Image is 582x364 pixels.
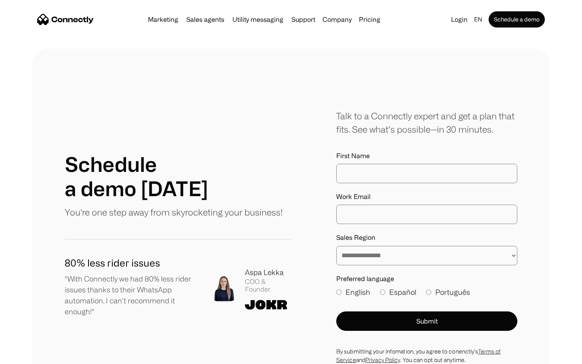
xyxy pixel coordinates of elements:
label: Work Email [336,193,517,201]
p: You're one step away from skyrocketing your business! [65,205,283,219]
aside: Language selected: English [8,349,48,361]
p: "With Connectly we had 80% less rider issues thanks to their WhatsApp automation. I can't recomme... [65,273,198,317]
label: Español [380,287,416,298]
h1: Schedule a demo [DATE] [65,152,208,201]
label: Preferred language [336,275,517,283]
a: Marketing [145,16,181,23]
a: Schedule a demo [489,11,545,28]
input: Español [380,290,385,295]
div: en [474,14,482,25]
a: Privacy Policy [365,357,400,363]
h1: 80% less rider issues [65,256,198,270]
label: Português [426,287,470,298]
div: By submitting your infomation, you agree to conenctly’s and . You can opt out anytime. [336,347,517,364]
button: Submit [336,311,517,331]
a: Terms of Service [336,348,501,363]
label: English [336,287,370,298]
a: Support [288,16,318,23]
a: Utility messaging [229,16,287,23]
a: Login [448,14,471,25]
input: English [336,290,342,295]
a: Sales agents [183,16,228,23]
label: Sales Region [336,234,517,241]
label: First Name [336,152,517,160]
ul: Language list [16,350,48,361]
input: Português [426,290,431,295]
div: Talk to a Connectly expert and get a plan that fits. See what’s possible—in 30 minutes. [336,109,517,136]
a: Pricing [356,16,384,23]
div: COO & Founder [245,278,291,293]
div: Aspa Lekka [245,267,291,278]
div: Company [323,14,352,25]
